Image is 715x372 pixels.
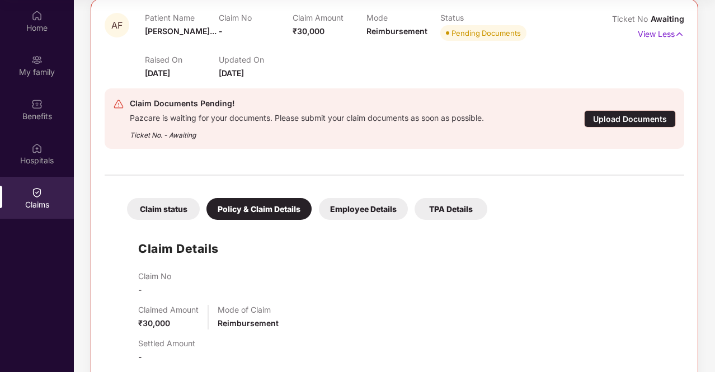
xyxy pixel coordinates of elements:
span: - [138,352,142,361]
span: - [138,285,142,294]
div: Pending Documents [451,27,521,39]
p: Claim No [219,13,293,22]
img: svg+xml;base64,PHN2ZyBpZD0iQmVuZWZpdHMiIHhtbG5zPSJodHRwOi8vd3d3LnczLm9yZy8yMDAwL3N2ZyIgd2lkdGg9Ij... [31,98,43,110]
p: Claimed Amount [138,305,199,314]
span: [DATE] [219,68,244,78]
span: [DATE] [145,68,170,78]
div: Employee Details [319,198,408,220]
p: Patient Name [145,13,219,22]
img: svg+xml;base64,PHN2ZyB3aWR0aD0iMjAiIGhlaWdodD0iMjAiIHZpZXdCb3g9IjAgMCAyMCAyMCIgZmlsbD0ibm9uZSIgeG... [31,54,43,65]
span: ₹30,000 [138,318,170,328]
p: Claim No [138,271,171,281]
span: [PERSON_NAME]... [145,26,217,36]
img: svg+xml;base64,PHN2ZyBpZD0iSG9tZSIgeG1sbnM9Imh0dHA6Ly93d3cudzMub3JnLzIwMDAvc3ZnIiB3aWR0aD0iMjAiIG... [31,10,43,21]
div: Upload Documents [584,110,676,128]
div: Claim Documents Pending! [130,97,484,110]
span: - [219,26,223,36]
div: Ticket No. - Awaiting [130,123,484,140]
img: svg+xml;base64,PHN2ZyB4bWxucz0iaHR0cDovL3d3dy53My5vcmcvMjAwMC9zdmciIHdpZHRoPSIxNyIgaGVpZ2h0PSIxNy... [675,28,684,40]
h1: Claim Details [138,239,219,258]
img: svg+xml;base64,PHN2ZyBpZD0iSG9zcGl0YWxzIiB4bWxucz0iaHR0cDovL3d3dy53My5vcmcvMjAwMC9zdmciIHdpZHRoPS... [31,143,43,154]
p: Claim Amount [293,13,366,22]
p: Raised On [145,55,219,64]
span: Reimbursement [218,318,279,328]
img: svg+xml;base64,PHN2ZyB4bWxucz0iaHR0cDovL3d3dy53My5vcmcvMjAwMC9zdmciIHdpZHRoPSIyNCIgaGVpZ2h0PSIyNC... [113,98,124,110]
div: Pazcare is waiting for your documents. Please submit your claim documents as soon as possible. [130,110,484,123]
p: View Less [638,25,684,40]
span: Reimbursement [366,26,427,36]
div: Policy & Claim Details [206,198,312,220]
p: Mode [366,13,440,22]
span: ₹30,000 [293,26,324,36]
p: Settled Amount [138,338,195,348]
span: Ticket No [612,14,651,23]
div: TPA Details [415,198,487,220]
span: Awaiting [651,14,684,23]
p: Mode of Claim [218,305,279,314]
div: Claim status [127,198,200,220]
span: AF [111,21,123,30]
p: Status [440,13,514,22]
p: Updated On [219,55,293,64]
img: svg+xml;base64,PHN2ZyBpZD0iQ2xhaW0iIHhtbG5zPSJodHRwOi8vd3d3LnczLm9yZy8yMDAwL3N2ZyIgd2lkdGg9IjIwIi... [31,187,43,198]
